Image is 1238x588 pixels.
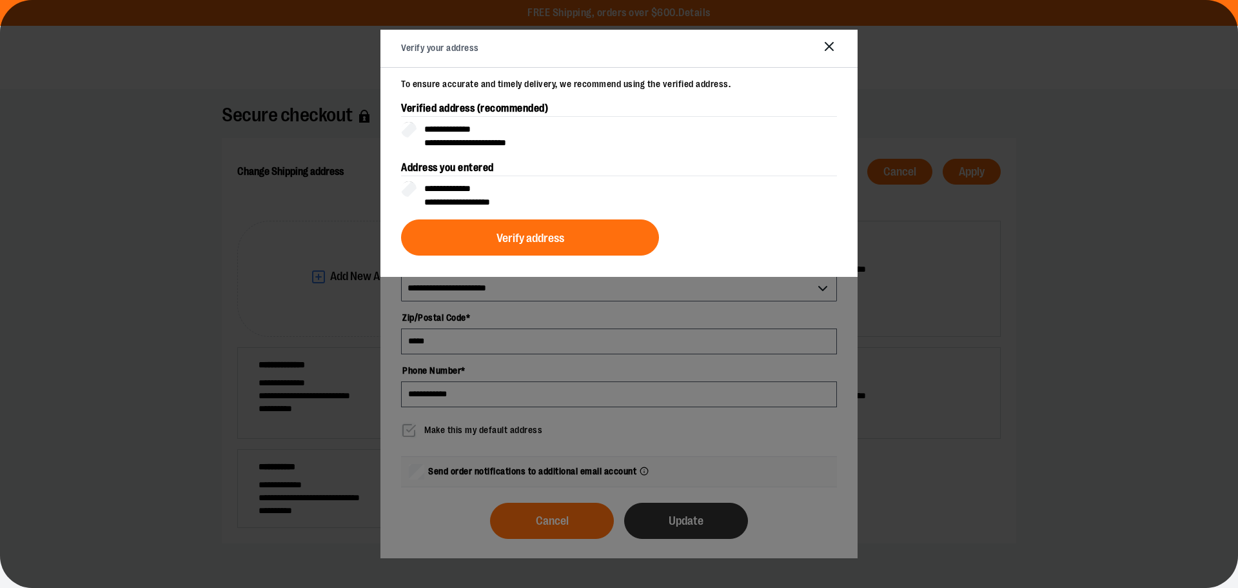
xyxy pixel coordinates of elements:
[401,219,659,256] button: Verify address
[401,42,479,55] span: Verify your address
[401,160,837,176] div: Address you entered
[401,78,837,91] div: To ensure accurate and timely delivery, we recommend using the verified address.
[401,101,837,117] div: Verified address (recommended)
[496,232,564,245] span: Verify address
